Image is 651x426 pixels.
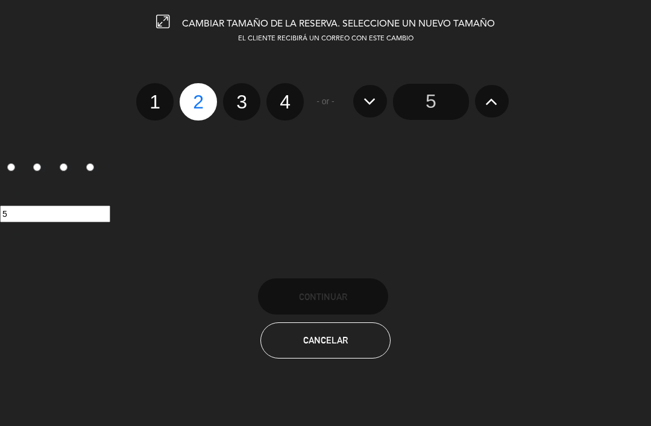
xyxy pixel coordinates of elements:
button: Continuar [258,278,388,315]
label: 4 [79,158,105,179]
span: CAMBIAR TAMAÑO DE LA RESERVA. SELECCIONE UN NUEVO TAMAÑO [182,19,495,29]
span: Cancelar [303,335,348,345]
span: Continuar [299,292,347,302]
input: 3 [60,163,68,171]
label: 2 [27,158,53,179]
label: 1 [136,83,174,121]
label: 2 [180,83,217,121]
button: Cancelar [260,322,391,359]
input: 1 [7,163,15,171]
label: 3 [53,158,80,179]
input: 4 [86,163,94,171]
span: - or - [316,95,335,108]
input: 2 [33,163,41,171]
label: 3 [223,83,260,121]
label: 4 [266,83,304,121]
span: EL CLIENTE RECIBIRÁ UN CORREO CON ESTE CAMBIO [238,36,414,42]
